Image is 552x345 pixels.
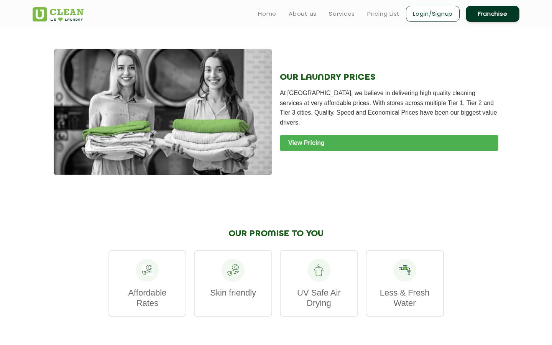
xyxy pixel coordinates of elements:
a: Pricing List [367,9,400,18]
p: Less & Fresh Water [374,287,435,308]
a: Services [329,9,355,18]
a: Home [258,9,276,18]
h2: OUR PROMISE TO YOU [108,229,444,239]
h2: OUR LAUNDRY PRICES [280,72,498,82]
p: Skin friendly [202,287,264,298]
a: Franchise [466,6,519,22]
a: View Pricing [280,135,498,151]
a: About us [289,9,317,18]
p: At [GEOGRAPHIC_DATA], we believe in delivering high quality cleaning services at very affordable ... [280,88,498,127]
img: Laundry Service [54,49,272,175]
p: Affordable Rates [117,287,178,308]
a: Login/Signup [406,6,460,22]
img: UClean Laundry and Dry Cleaning [33,7,84,21]
p: UV Safe Air Drying [288,287,350,308]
